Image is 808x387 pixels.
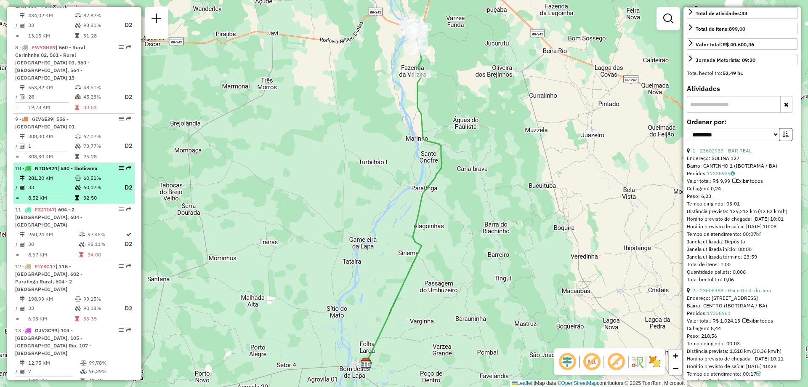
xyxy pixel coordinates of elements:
[15,44,90,81] span: 8 -
[28,83,74,92] td: 553,82 KM
[126,165,131,171] em: Rota exportada
[117,304,133,313] p: D2
[28,194,74,202] td: 8,52 KM
[15,206,82,228] span: | 604 - 2 [GEOGRAPHIC_DATA], 604 - [GEOGRAPHIC_DATA]
[669,350,682,362] a: Zoom in
[75,105,79,110] i: Tempo total em rota
[80,379,85,384] i: Tempo total em rota
[28,174,74,182] td: 281,20 KM
[687,117,798,127] label: Ordenar por:
[83,141,117,151] td: 73,77%
[582,352,602,372] span: Exibir NR
[28,367,80,376] td: 7
[660,10,677,27] a: Exibir filtros
[687,355,798,363] div: Horário previsto de chegada: [DATE] 10:11
[15,251,19,259] td: =
[83,295,117,303] td: 99,15%
[15,194,19,202] td: =
[707,310,731,316] a: 17338961
[126,232,131,237] i: Rota otimizada
[687,268,798,276] div: Quantidade pallets: 0,006
[731,171,735,176] i: Observações
[687,302,798,310] div: Bairro: CENTRO (IBOTIRAMA / BA)
[75,23,81,28] i: % de utilização da cubagem
[779,128,792,141] button: Ordem crescente
[20,134,25,139] i: Distância Total
[20,144,25,149] i: Total de Atividades
[687,325,721,331] span: Cubagem: 8,44
[79,232,85,237] i: % de utilização do peso
[75,185,81,190] i: % de utilização da cubagem
[687,215,798,223] div: Horário previsto de chegada: [DATE] 10:01
[15,44,90,81] span: | 560 - Rural Carinhnha 02, 561 - Rural [GEOGRAPHIC_DATA] 03, 563 - [GEOGRAPHIC_DATA], 564 - [GEO...
[687,310,798,317] div: Pedidos:
[687,347,798,355] div: Distância prevista: 1,518 km (30,36 km/h)
[125,239,133,249] p: D2
[20,242,25,247] i: Total de Atividades
[119,328,124,333] em: Opções
[15,315,19,323] td: =
[83,194,117,202] td: 32:50
[687,155,798,162] div: Endereço: SULINA 127
[28,251,79,259] td: 8,67 KM
[673,363,678,374] span: −
[20,306,25,311] i: Total de Atividades
[707,170,735,176] a: 17338939
[83,174,117,182] td: 60,51%
[83,103,117,112] td: 33:51
[606,352,626,372] span: Exibir rótulo
[687,333,717,339] span: Peso: 218,56
[35,206,55,213] span: FZJ7I47
[20,296,25,302] i: Distância Total
[534,380,535,386] span: |
[88,377,131,385] td: 07:43
[32,44,56,51] span: FWY8H89
[35,165,57,171] span: NTO6924
[687,253,798,261] div: Janela utilizada término: 23:59
[20,176,25,181] i: Distância Total
[687,38,798,50] a: Valor total:R$ 40.600,36
[119,45,124,50] em: Opções
[28,103,74,112] td: 19,78 KM
[28,230,79,239] td: 260,24 KM
[687,238,798,246] div: Janela utilizada: Depósito
[87,230,124,239] td: 97,45%
[126,45,131,50] em: Rota exportada
[83,11,117,20] td: 87,87%
[117,141,133,151] p: D2
[673,350,678,361] span: +
[83,92,117,102] td: 45,28%
[28,141,74,151] td: 1
[15,327,91,356] span: 13 -
[512,380,532,386] a: Leaflet
[756,371,761,377] a: Com service time
[75,85,81,90] i: % de utilização do peso
[687,246,798,253] div: Janela utilizada início: 00:00
[28,377,80,385] td: 1,82 KM
[756,231,761,237] a: Com service time
[20,185,25,190] i: Total de Atividades
[15,303,19,314] td: /
[35,263,56,270] span: FIY8C17
[28,315,74,323] td: 6,03 KM
[79,242,85,247] i: % de utilização da cubagem
[83,152,117,161] td: 25:28
[732,178,763,184] span: Exibir todos
[692,147,752,154] a: 1 - 23602955 - BAR REAL
[35,327,57,334] span: GJV3C99
[15,116,74,130] span: 9 -
[15,239,19,249] td: /
[687,261,798,268] div: Total de itens: 1,00
[20,94,25,99] i: Total de Atividades
[687,294,798,302] div: Endereço: [STREET_ADDRESS]
[119,264,124,269] em: Opções
[687,370,798,378] div: Tempo de atendimento: 00:17
[687,230,798,238] div: Tempo de atendimento: 00:07
[15,152,19,161] td: =
[561,380,597,386] a: OpenStreetMap
[15,206,82,228] span: 11 -
[696,10,747,16] span: Total de atividades:
[15,367,19,376] td: /
[126,264,131,269] em: Rota exportada
[687,223,798,230] div: Horário previsto de saída: [DATE] 10:08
